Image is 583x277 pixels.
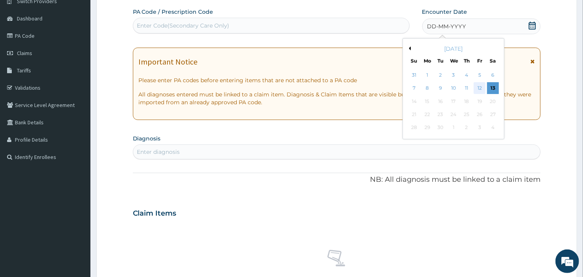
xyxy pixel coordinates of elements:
div: month 2025-09 [408,69,499,135]
h1: Important Notice [139,57,198,66]
div: Not available Tuesday, September 23rd, 2025 [434,109,446,120]
div: Su [410,57,417,64]
div: Not available Thursday, September 25th, 2025 [461,109,473,120]
div: Not available Saturday, September 20th, 2025 [487,96,498,107]
div: Choose Friday, September 12th, 2025 [474,83,486,94]
div: Choose Monday, September 8th, 2025 [421,83,433,94]
div: Not available Wednesday, October 1st, 2025 [447,122,459,134]
div: Not available Sunday, September 14th, 2025 [408,96,420,107]
div: Mo [424,57,430,64]
p: All diagnoses entered must be linked to a claim item. Diagnosis & Claim Items that are visible bu... [139,90,535,106]
div: Not available Friday, September 19th, 2025 [474,96,486,107]
div: Choose Friday, September 5th, 2025 [474,69,486,81]
div: Not available Thursday, September 18th, 2025 [461,96,473,107]
span: We're online! [46,86,109,166]
div: Tu [437,57,443,64]
span: DD-MM-YYYY [427,22,466,30]
div: Choose Thursday, September 11th, 2025 [461,83,473,94]
div: Choose Wednesday, September 3rd, 2025 [447,69,459,81]
div: Fr [476,57,483,64]
div: Sa [489,57,496,64]
span: Claims [17,50,32,57]
div: Enter Code(Secondary Care Only) [137,22,230,30]
div: Not available Saturday, September 27th, 2025 [487,109,498,120]
div: Minimize live chat window [129,4,148,23]
h3: Claim Items [133,209,177,218]
div: Not available Sunday, September 21st, 2025 [408,109,420,120]
div: Not available Tuesday, September 16th, 2025 [434,96,446,107]
label: PA Code / Prescription Code [133,8,213,16]
div: Not available Wednesday, September 17th, 2025 [447,96,459,107]
div: Not available Monday, September 15th, 2025 [421,96,433,107]
img: d_794563401_company_1708531726252_794563401 [15,39,32,59]
label: Encounter Date [422,8,467,16]
button: Previous Month [407,46,411,50]
div: Not available Monday, September 22nd, 2025 [421,109,433,120]
span: Dashboard [17,15,42,22]
div: Not available Tuesday, September 30th, 2025 [434,122,446,134]
p: Please enter PA codes before entering items that are not attached to a PA code [139,76,535,84]
div: Choose Saturday, September 13th, 2025 [487,83,498,94]
div: Th [463,57,470,64]
div: Not available Monday, September 29th, 2025 [421,122,433,134]
div: Choose Tuesday, September 9th, 2025 [434,83,446,94]
div: Choose Tuesday, September 2nd, 2025 [434,69,446,81]
div: [DATE] [406,45,501,53]
span: Tariffs [17,67,31,74]
div: Chat with us now [41,44,132,54]
div: Not available Friday, September 26th, 2025 [474,109,486,120]
textarea: Type your message and hit 'Enter' [4,189,150,217]
div: Choose Sunday, September 7th, 2025 [408,83,420,94]
p: NB: All diagnosis must be linked to a claim item [133,175,541,185]
div: We [450,57,457,64]
div: Choose Saturday, September 6th, 2025 [487,69,498,81]
div: Choose Wednesday, September 10th, 2025 [447,83,459,94]
div: Not available Friday, October 3rd, 2025 [474,122,486,134]
div: Enter diagnosis [137,148,180,156]
div: Choose Monday, September 1st, 2025 [421,69,433,81]
div: Not available Saturday, October 4th, 2025 [487,122,498,134]
div: Not available Thursday, October 2nd, 2025 [461,122,473,134]
label: Diagnosis [133,135,161,142]
div: Not available Wednesday, September 24th, 2025 [447,109,459,120]
div: Choose Sunday, August 31st, 2025 [408,69,420,81]
div: Choose Thursday, September 4th, 2025 [461,69,473,81]
div: Not available Sunday, September 28th, 2025 [408,122,420,134]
